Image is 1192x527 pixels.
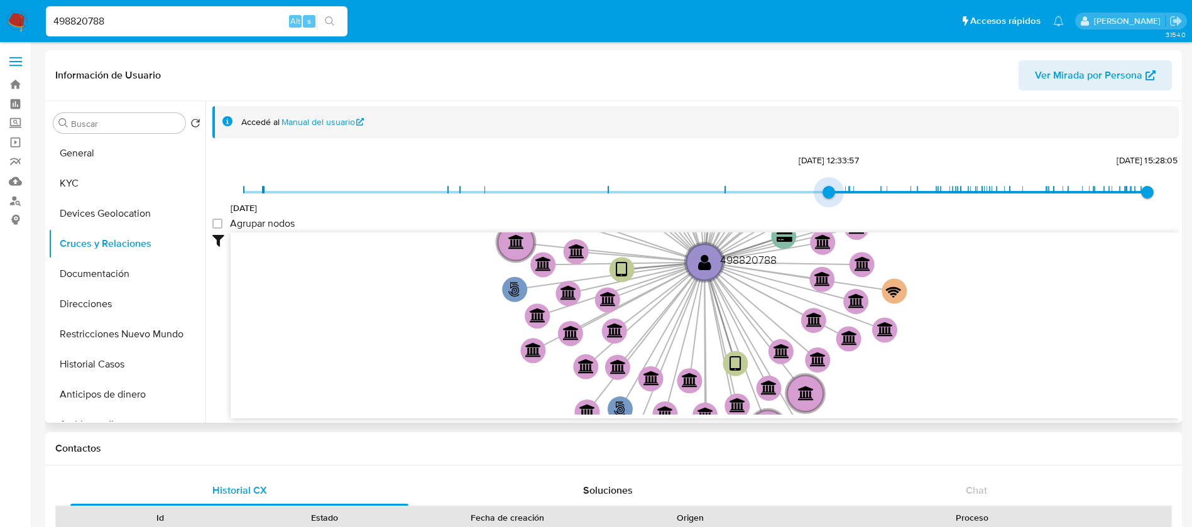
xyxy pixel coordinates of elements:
text:  [530,308,546,323]
input: Buscar [71,118,180,129]
text:  [578,359,594,374]
text:  [777,231,792,243]
span: Chat [966,483,987,497]
div: Fecha de creación [416,511,599,524]
button: Documentación [48,259,205,289]
input: Buscar usuario o caso... [46,13,347,30]
text:  [508,234,525,249]
text:  [607,323,623,338]
text:  [810,352,826,367]
span: Historial CX [212,483,267,497]
text:  [815,234,831,249]
button: search-icon [317,13,342,30]
text:  [798,386,814,401]
button: Cruces y Relaciones [48,229,205,259]
div: Id [87,511,234,524]
span: s [307,15,311,27]
span: [DATE] [231,202,258,214]
text:  [610,359,626,374]
text:  [535,257,552,272]
input: Agrupar nodos [212,219,222,229]
text:  [560,285,577,300]
span: Alt [290,15,300,27]
text:  [508,282,520,297]
div: Origen [617,511,764,524]
text:  [730,398,746,413]
text:  [761,380,777,395]
text:  [616,261,628,279]
button: Direcciones [48,289,205,319]
span: [DATE] 12:33:57 [799,154,858,166]
button: Restricciones Nuevo Mundo [48,319,205,349]
text:  [814,271,831,286]
text:  [682,372,698,388]
a: Salir [1169,14,1183,28]
text:  [569,244,585,259]
button: Devices Geolocation [48,198,205,229]
h1: Contactos [55,442,1172,455]
span: Agrupar nodos [230,217,295,230]
button: General [48,138,205,168]
span: Accesos rápidos [970,14,1041,28]
text:  [697,407,714,422]
button: Archivos adjuntos [48,410,205,440]
text:  [841,330,858,345]
a: Notificaciones [1053,16,1064,26]
text:  [885,286,902,300]
div: Estado [251,511,398,524]
span: Ver Mirada por Persona [1035,60,1142,90]
text: 498820788 [720,252,777,268]
text:  [806,312,823,327]
text:  [848,293,865,308]
span: Accedé al [241,116,280,128]
button: Buscar [58,118,68,128]
text:  [643,371,660,386]
text:  [525,342,542,357]
text:  [579,404,596,419]
text:  [563,325,579,340]
span: Soluciones [583,483,633,497]
button: Volver al orden por defecto [190,118,200,132]
text:  [877,322,894,337]
div: Proceso [782,511,1162,524]
a: Manual del usuario [282,116,364,128]
text:  [600,292,616,307]
button: Historial Casos [48,349,205,379]
text:  [657,406,674,421]
p: alicia.aldreteperez@mercadolibre.com.mx [1094,15,1165,27]
text:  [730,355,741,373]
button: KYC [48,168,205,198]
button: Anticipos de dinero [48,379,205,410]
button: Ver Mirada por Persona [1019,60,1172,90]
text:  [774,344,790,359]
text:  [698,253,711,271]
h1: Información de Usuario [55,69,161,82]
text:  [614,401,626,416]
text:  [855,256,871,271]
